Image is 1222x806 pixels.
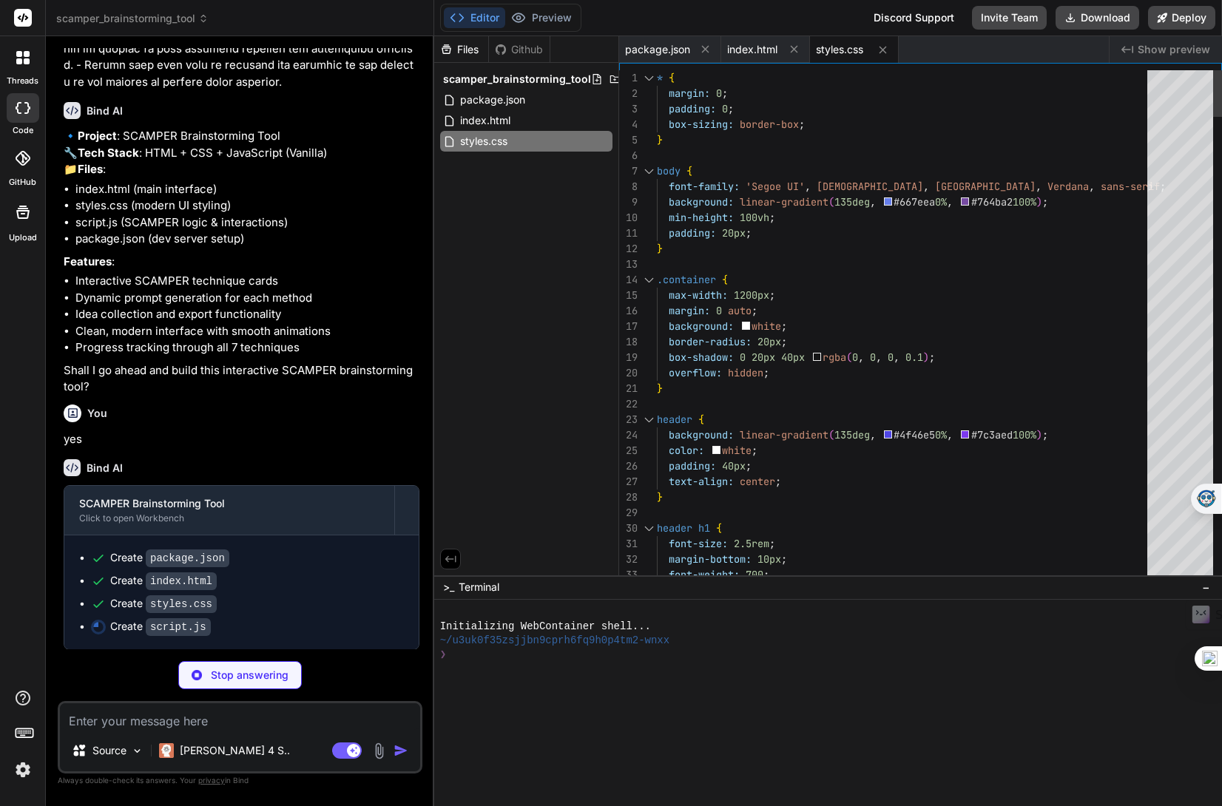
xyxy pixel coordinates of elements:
span: 100% [1012,428,1036,441]
div: 22 [619,396,638,412]
code: script.js [146,618,211,636]
span: − [1202,580,1210,595]
span: Initializing WebContainer shell... [440,620,651,634]
li: Interactive SCAMPER technique cards [75,273,419,290]
span: color: [669,444,704,457]
span: h1 [698,521,710,535]
div: Click to collapse the range. [639,521,658,536]
p: Shall I go ahead and build this interactive SCAMPER brainstorming tool? [64,362,419,396]
span: ) [1036,428,1042,441]
label: GitHub [9,176,36,189]
div: Create [110,596,217,612]
div: 14 [619,272,638,288]
div: 26 [619,458,638,474]
span: , [1089,180,1095,193]
span: ; [752,444,757,457]
span: 100vh [740,211,769,224]
button: Invite Team [972,6,1047,30]
span: 700 [746,568,763,581]
div: 10 [619,210,638,226]
span: 20px [752,350,775,364]
span: header [657,413,692,426]
div: SCAMPER Brainstorming Tool [79,496,379,511]
span: ) [1036,195,1042,209]
span: #667eea [894,195,935,209]
div: 29 [619,505,638,521]
p: [PERSON_NAME] 4 S.. [180,743,290,758]
span: ( [846,350,852,364]
span: 0% [935,195,947,209]
span: index.html [727,42,777,57]
span: 20px [722,226,746,240]
span: rgba [823,350,846,364]
span: package.json [459,91,527,109]
span: ; [763,366,769,379]
div: Github [489,42,550,57]
span: [GEOGRAPHIC_DATA] [935,180,1036,193]
img: icon [394,743,408,758]
span: 0 [722,102,728,115]
div: 15 [619,288,638,303]
img: attachment [371,742,388,759]
span: 135deg [834,195,870,209]
span: , [876,350,882,364]
div: Click to open Workbench [79,512,379,524]
span: white [722,444,752,457]
span: } [657,490,663,504]
span: scamper_brainstorming_tool [443,72,591,87]
img: settings [10,757,36,782]
li: Dynamic prompt generation for each method [75,290,419,307]
span: { [716,521,722,535]
span: , [947,428,953,441]
span: font-weight: [669,568,740,581]
span: 0 [852,350,858,364]
h6: Bind AI [87,461,123,475]
span: font-size: [669,537,728,550]
div: 11 [619,226,638,241]
div: Files [434,42,488,57]
div: 8 [619,179,638,194]
span: } [657,133,663,146]
span: max-width: [669,288,728,302]
div: 30 [619,521,638,536]
span: { [669,71,675,84]
span: 'Segoe UI' [746,180,805,193]
span: background: [669,319,734,333]
span: ; [929,350,935,364]
span: { [722,273,728,286]
p: 🔹 : SCAMPER Brainstorming Tool 🔧 : HTML + CSS + JavaScript (Vanilla) 📁 : [64,128,419,178]
span: 40px [781,350,805,364]
strong: Project [78,129,117,143]
span: text-align: [669,475,734,488]
span: 0 [740,350,746,364]
span: 0 [888,350,894,364]
label: Upload [9,231,37,244]
span: #7c3aed [970,428,1012,441]
span: font-family: [669,180,740,193]
span: #764ba2 [970,195,1012,209]
p: Always double-check its answers. Your in Bind [58,773,422,788]
p: : [64,254,419,271]
span: linear-gradient [740,195,828,209]
button: Download [1056,6,1139,30]
span: ; [781,552,787,566]
div: 24 [619,427,638,443]
span: 0.1 [905,350,923,364]
span: Verdana [1047,180,1089,193]
span: ; [769,288,775,302]
div: 6 [619,148,638,163]
span: ; [746,459,752,473]
li: styles.css (modern UI styling) [75,197,419,214]
div: 2 [619,86,638,101]
h6: Bind AI [87,104,123,118]
div: 16 [619,303,638,319]
span: min-height: [669,211,734,224]
div: 28 [619,490,638,505]
span: } [657,242,663,255]
span: ; [769,211,775,224]
span: } [657,382,663,395]
li: Clean, modern interface with smooth animations [75,323,419,340]
button: SCAMPER Brainstorming ToolClick to open Workbench [64,486,394,535]
span: ; [781,335,787,348]
div: Create [110,619,211,634]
